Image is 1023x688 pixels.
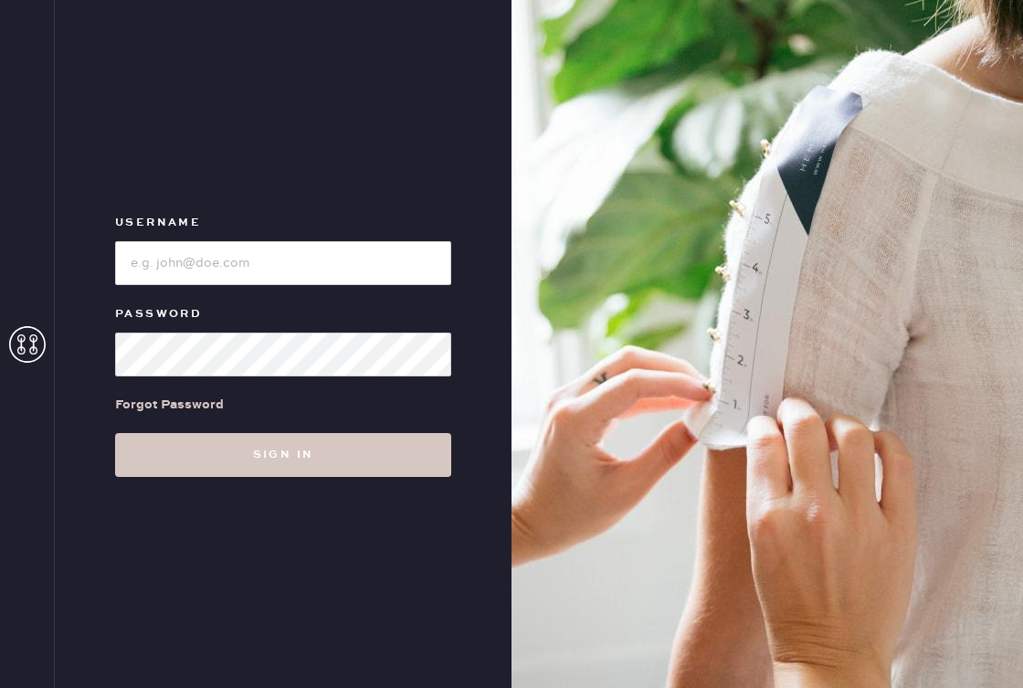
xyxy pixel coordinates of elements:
[115,395,224,415] div: Forgot Password
[115,212,451,234] label: Username
[115,433,451,477] button: Sign in
[115,303,451,325] label: Password
[115,241,451,285] input: e.g. john@doe.com
[115,376,224,433] a: Forgot Password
